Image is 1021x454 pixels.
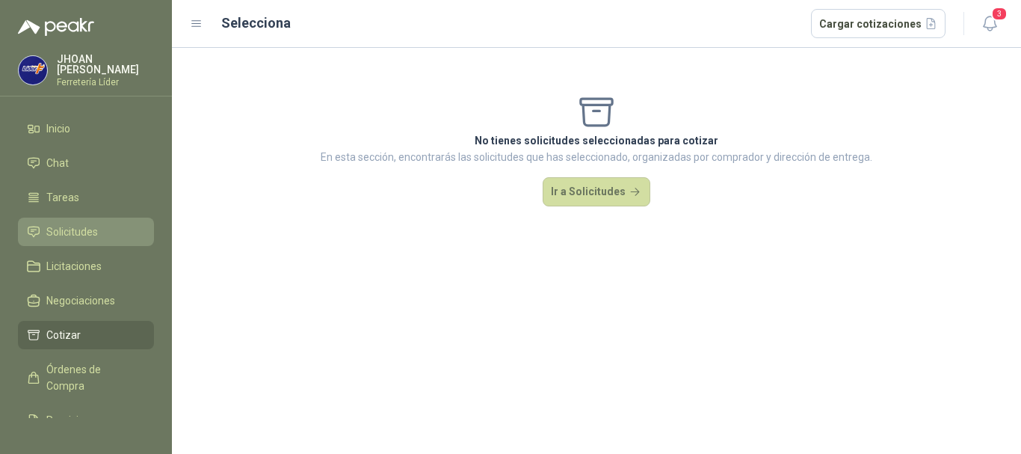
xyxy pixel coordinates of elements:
[18,18,94,36] img: Logo peakr
[46,224,98,240] span: Solicitudes
[46,155,69,171] span: Chat
[321,132,872,149] p: No tienes solicitudes seleccionadas para cotizar
[18,355,154,400] a: Órdenes de Compra
[46,189,79,206] span: Tareas
[811,9,946,39] button: Cargar cotizaciones
[57,54,154,75] p: JHOAN [PERSON_NAME]
[46,412,102,429] span: Remisiones
[46,327,81,343] span: Cotizar
[18,286,154,315] a: Negociaciones
[18,252,154,280] a: Licitaciones
[18,321,154,349] a: Cotizar
[18,149,154,177] a: Chat
[543,177,650,207] button: Ir a Solicitudes
[18,114,154,143] a: Inicio
[46,258,102,274] span: Licitaciones
[18,406,154,435] a: Remisiones
[221,13,291,34] h2: Selecciona
[19,56,47,85] img: Company Logo
[46,361,140,394] span: Órdenes de Compra
[57,78,154,87] p: Ferretería Líder
[46,292,115,309] span: Negociaciones
[991,7,1008,21] span: 3
[976,10,1003,37] button: 3
[321,149,872,165] p: En esta sección, encontrarás las solicitudes que has seleccionado, organizadas por comprador y di...
[18,218,154,246] a: Solicitudes
[46,120,70,137] span: Inicio
[18,183,154,212] a: Tareas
